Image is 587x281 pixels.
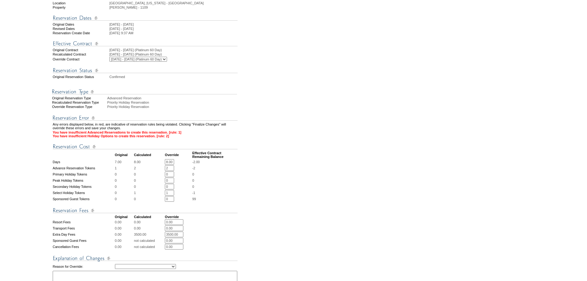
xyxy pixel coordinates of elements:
img: Explanation of Changes [53,254,238,262]
img: Reservation Fees [53,207,238,214]
td: 1 [115,165,133,171]
td: [DATE] - [DATE] (Platinum 60 Day) [109,48,238,52]
td: Select Holiday Tokens [53,190,114,196]
td: [DATE] - [DATE] [109,23,238,26]
td: 0.00 [134,219,164,225]
td: Revised Dates [53,27,109,31]
td: Property [53,6,109,9]
span: -1 [192,191,195,195]
td: Location [53,1,109,5]
td: not calculated [134,244,164,250]
div: Recalculated Reservation Type [52,101,107,104]
td: 0.00 [115,232,133,237]
td: Secondary Holiday Tokens [53,184,114,189]
td: 0 [134,178,164,183]
img: Reservation Dates [53,14,238,22]
td: 0.00 [115,225,133,231]
div: Original Reservation Type [52,96,107,100]
td: [DATE] - [DATE] [109,27,238,31]
td: Recalculated Contract [53,52,109,56]
td: 0 [115,178,133,183]
td: Any errors displayed below, in red, are indicative of reservation rules being violated. Clicking ... [53,122,238,130]
td: 0 [134,196,164,202]
td: [DATE] 9:37 AM [109,31,238,35]
img: Reservation Type [52,88,237,96]
td: Calculated [134,215,164,219]
td: 3500.00 [134,232,164,237]
td: Primary Holiday Tokens [53,171,114,177]
td: Override [165,151,192,159]
td: 1 [134,190,164,196]
td: 8.00 [134,159,164,165]
img: Reservation Status [53,67,238,74]
span: -2 [192,166,195,170]
td: Sponsored Guest Tokens [53,196,114,202]
td: Resort Fees [53,219,114,225]
span: 0 [192,179,194,182]
td: Override [165,215,192,219]
div: Priority Holiday Reservation [107,101,238,104]
td: Days [53,159,114,165]
div: Priority Holiday Reservation [107,105,238,109]
td: 0.00 [134,225,164,231]
div: Advanced Reservation [107,96,238,100]
td: Transport Fees [53,225,114,231]
td: 0 [134,184,164,189]
td: [GEOGRAPHIC_DATA], [US_STATE] - [GEOGRAPHIC_DATA] [109,1,238,5]
td: [PERSON_NAME] - 1109 [109,6,238,9]
td: 0 [134,171,164,177]
td: Cancellation Fees [53,244,114,250]
td: Original Dates [53,23,109,26]
td: Advance Reservation Tokens [53,165,114,171]
td: 0.00 [115,238,133,243]
img: Reservation Errors [53,114,238,122]
td: [DATE] - [DATE] (Platinum 60 Day) [109,52,238,56]
td: Confirmed [109,75,238,79]
img: Reservation Cost [53,143,238,151]
td: Reason for Override: [53,263,114,270]
td: Peak Holiday Tokens [53,178,114,183]
td: Reservation Create Date [53,31,109,35]
td: 0 [115,196,133,202]
td: 0 [115,171,133,177]
td: 0 [115,190,133,196]
td: You have insufficient Advanced Reservations to create this reservation. [rule: 1] You have insuff... [53,130,238,138]
td: Original [115,151,133,159]
span: 0 [192,185,194,188]
div: Override Reservation Type [52,105,107,109]
img: Effective Contract [53,40,238,48]
td: Original [115,215,133,219]
td: Calculated [134,151,164,159]
td: Original Contract [53,48,109,52]
td: Original Reservation Status [53,75,109,79]
td: Extra Day Fees [53,232,114,237]
span: 99 [192,197,196,201]
td: 0.00 [115,244,133,250]
td: Override Contract [53,57,109,62]
td: Sponsored Guest Fees [53,238,114,243]
td: 0 [115,184,133,189]
td: not calculated [134,238,164,243]
td: Effective Contract Remaining Balance [192,151,238,159]
td: 7.00 [115,159,133,165]
td: 2 [134,165,164,171]
td: 0.00 [115,219,133,225]
span: 0 [192,172,194,176]
span: -2.00 [192,160,200,164]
